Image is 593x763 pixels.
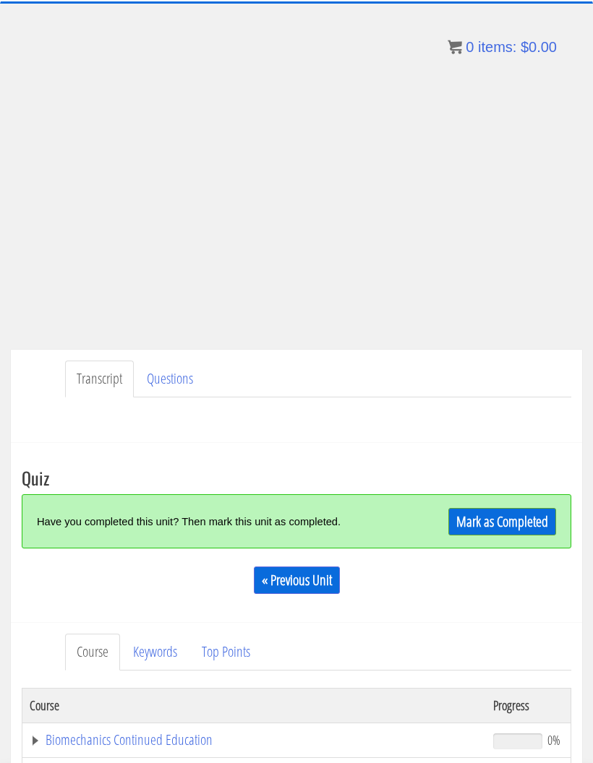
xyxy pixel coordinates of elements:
[190,634,262,671] a: Top Points
[121,634,189,671] a: Keywords
[478,39,516,55] span: items:
[37,506,420,537] div: Have you completed this unit? Then mark this unit as completed.
[486,688,571,723] th: Progress
[547,732,560,748] span: 0%
[254,566,340,594] a: « Previous Unit
[448,39,557,55] a: 0 items: $0.00
[135,361,205,397] a: Questions
[521,39,557,55] bdi: 0.00
[466,39,474,55] span: 0
[22,468,571,487] h3: Quiz
[521,39,529,55] span: $
[65,634,120,671] a: Course
[65,361,134,397] a: Transcript
[448,40,462,54] img: icon11.png
[22,688,486,723] th: Course
[448,508,556,535] a: Mark as Completed
[30,733,479,747] a: Biomechanics Continued Education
